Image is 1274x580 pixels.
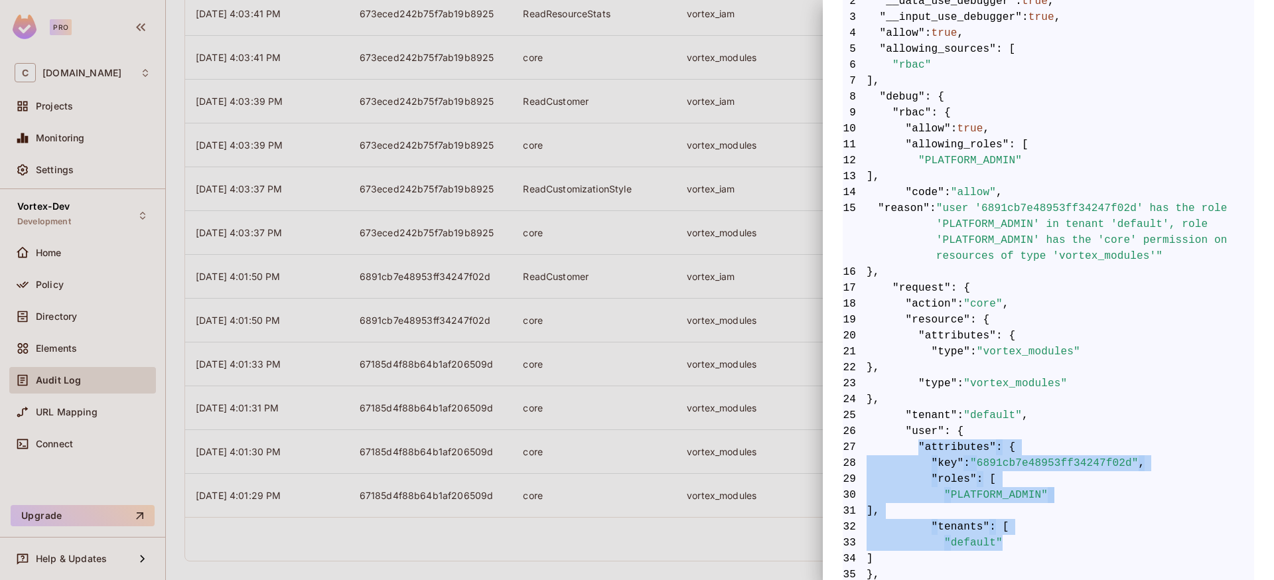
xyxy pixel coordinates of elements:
span: "resource" [906,312,971,328]
span: 13 [843,169,867,184]
span: "request" [892,280,951,296]
span: 6 [843,57,867,73]
span: : { [951,280,970,296]
span: true [1028,9,1054,25]
span: : { [996,328,1015,344]
span: "PLATFORM_ADMIN" [944,487,1048,503]
span: 23 [843,376,867,392]
span: , [1003,296,1009,312]
span: "6891cb7e48953ff34247f02d" [970,455,1139,471]
span: 30 [843,487,867,503]
span: "debug" [880,89,925,105]
span: : [ [996,41,1015,57]
span: 22 [843,360,867,376]
span: 16 [843,264,867,280]
span: true [932,25,957,41]
span: : [930,200,936,264]
span: 31 [843,503,867,519]
span: : { [932,105,951,121]
span: , [1022,407,1028,423]
span: : { [970,312,989,328]
span: "PLATFORM_ADMIN" [918,153,1022,169]
span: 26 [843,423,867,439]
span: true [957,121,983,137]
span: "key" [932,455,964,471]
span: , [1054,9,1061,25]
span: "tenants" [932,519,990,535]
span: : [957,376,964,392]
span: 24 [843,392,867,407]
span: 4 [843,25,867,41]
span: "type" [932,344,971,360]
span: : [951,121,957,137]
span: : { [944,423,963,439]
span: }, [843,360,1254,376]
span: "type" [918,376,957,392]
span: "attributes" [918,328,996,344]
span: ], [843,503,1254,519]
span: "allow" [951,184,996,200]
span: "allow" [906,121,951,137]
span: 11 [843,137,867,153]
span: "vortex_modules" [977,344,1080,360]
span: 8 [843,89,867,105]
span: "rbac" [892,105,932,121]
span: , [983,121,990,137]
span: "attributes" [918,439,996,455]
span: : [ [989,519,1009,535]
span: : [970,344,977,360]
span: , [1139,455,1145,471]
span: 15 [843,200,867,264]
span: : [957,407,964,423]
span: 32 [843,519,867,535]
span: 19 [843,312,867,328]
span: : { [925,89,944,105]
span: : [1022,9,1028,25]
span: 5 [843,41,867,57]
span: 7 [843,73,867,89]
span: 3 [843,9,867,25]
span: 21 [843,344,867,360]
span: "user '6891cb7e48953ff34247f02d' has the role 'PLATFORM_ADMIN' in tenant 'default', role 'PLATFOR... [936,200,1254,264]
span: "rbac" [892,57,932,73]
span: }, [843,264,1254,280]
span: : [ [977,471,996,487]
span: "user" [906,423,945,439]
span: 14 [843,184,867,200]
span: "reason" [878,200,930,264]
span: : [944,184,951,200]
span: 9 [843,105,867,121]
span: "tenant" [906,407,957,423]
span: 34 [843,551,867,567]
span: 12 [843,153,867,169]
span: "code" [906,184,945,200]
span: "action" [906,296,957,312]
span: "allowing_sources" [880,41,997,57]
span: : [957,296,964,312]
span: "roles" [932,471,977,487]
span: , [996,184,1003,200]
span: 28 [843,455,867,471]
span: 33 [843,535,867,551]
span: "default" [963,407,1022,423]
span: 29 [843,471,867,487]
span: : [ [1009,137,1028,153]
span: "__input_use_debugger" [880,9,1023,25]
span: 18 [843,296,867,312]
span: 10 [843,121,867,137]
span: ], [843,169,1254,184]
span: "core" [963,296,1003,312]
span: : [925,25,932,41]
span: ] [843,551,1254,567]
span: , [957,25,964,41]
span: 17 [843,280,867,296]
span: : { [996,439,1015,455]
span: }, [843,392,1254,407]
span: "default" [944,535,1003,551]
span: ], [843,73,1254,89]
span: 27 [843,439,867,455]
span: 25 [843,407,867,423]
span: : [963,455,970,471]
span: 20 [843,328,867,344]
span: "allow" [880,25,925,41]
